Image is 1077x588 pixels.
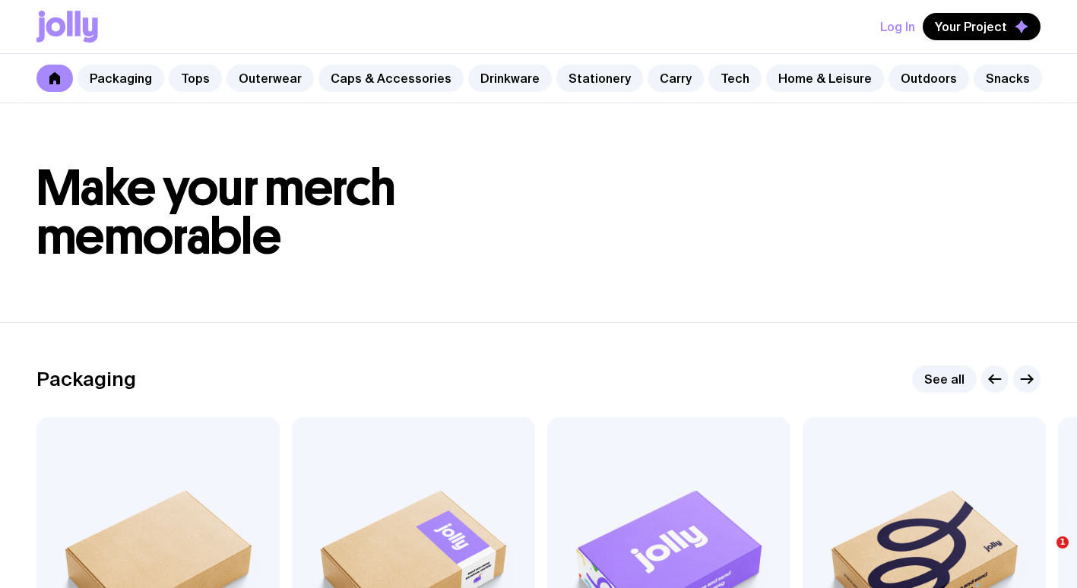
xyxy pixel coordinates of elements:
iframe: Intercom notifications message [773,397,1077,532]
button: Log In [880,13,915,40]
a: Snacks [974,65,1042,92]
a: Stationery [556,65,643,92]
a: See all [912,365,977,393]
a: Outerwear [226,65,314,92]
span: Your Project [935,19,1007,34]
a: Outdoors [889,65,969,92]
a: Tops [169,65,222,92]
span: Make your merch memorable [36,158,396,267]
h2: Packaging [36,368,136,390]
a: Caps & Accessories [318,65,464,92]
a: Drinkware [468,65,552,92]
a: Packaging [78,65,164,92]
button: Your Project [923,13,1041,40]
a: Home & Leisure [766,65,884,92]
a: Carry [648,65,704,92]
a: Tech [708,65,762,92]
span: 1 [1056,536,1069,548]
iframe: Intercom live chat [1025,536,1062,573]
